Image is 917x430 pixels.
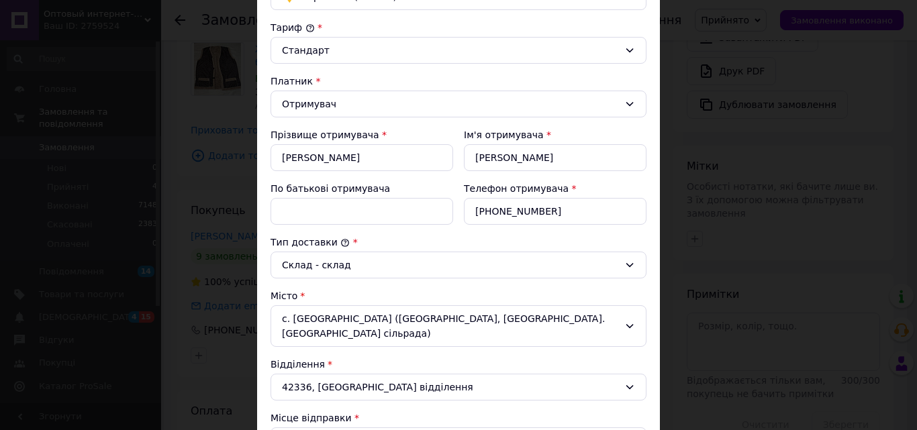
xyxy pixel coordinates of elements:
div: Місце відправки [271,411,646,425]
label: Телефон отримувача [464,183,569,194]
label: Ім'я отримувача [464,129,544,140]
input: +380 [464,198,646,225]
div: Тариф [271,21,646,34]
div: Місто [271,289,646,303]
label: По батькові отримувача [271,183,390,194]
div: Тип доставки [271,235,646,249]
div: Платник [271,74,646,88]
div: с. [GEOGRAPHIC_DATA] ([GEOGRAPHIC_DATA], [GEOGRAPHIC_DATA]. [GEOGRAPHIC_DATA] сільрада) [271,305,646,347]
div: Відділення [271,358,646,371]
div: Отримувач [282,97,619,111]
label: Прізвище отримувача [271,129,379,140]
div: 42336, [GEOGRAPHIC_DATA] відділення [271,374,646,400]
div: Стандарт [282,43,619,58]
div: Склад - склад [282,258,619,272]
